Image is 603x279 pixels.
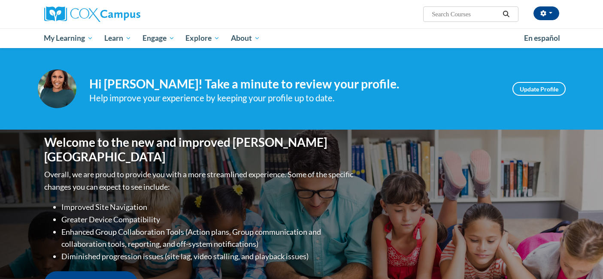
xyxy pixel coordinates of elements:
[61,250,355,263] li: Diminished progression issues (site lag, video stalling, and playback issues)
[61,213,355,226] li: Greater Device Compatibility
[38,70,76,108] img: Profile Image
[44,33,93,43] span: My Learning
[44,168,355,193] p: Overall, we are proud to provide you with a more streamlined experience. Some of the specific cha...
[99,28,137,48] a: Learn
[231,33,260,43] span: About
[89,77,500,91] h4: Hi [PERSON_NAME]! Take a minute to review your profile.
[185,33,220,43] span: Explore
[44,135,355,164] h1: Welcome to the new and improved [PERSON_NAME][GEOGRAPHIC_DATA]
[431,9,500,19] input: Search Courses
[61,201,355,213] li: Improved Site Navigation
[524,33,560,42] span: En español
[31,28,572,48] div: Main menu
[225,28,266,48] a: About
[44,6,140,22] img: Cox Campus
[518,29,566,47] a: En español
[533,6,559,20] button: Account Settings
[512,82,566,96] a: Update Profile
[137,28,180,48] a: Engage
[180,28,225,48] a: Explore
[104,33,131,43] span: Learn
[39,28,99,48] a: My Learning
[44,6,207,22] a: Cox Campus
[142,33,175,43] span: Engage
[500,9,512,19] button: Search
[61,226,355,251] li: Enhanced Group Collaboration Tools (Action plans, Group communication and collaboration tools, re...
[569,245,596,272] iframe: Button to launch messaging window
[89,91,500,105] div: Help improve your experience by keeping your profile up to date.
